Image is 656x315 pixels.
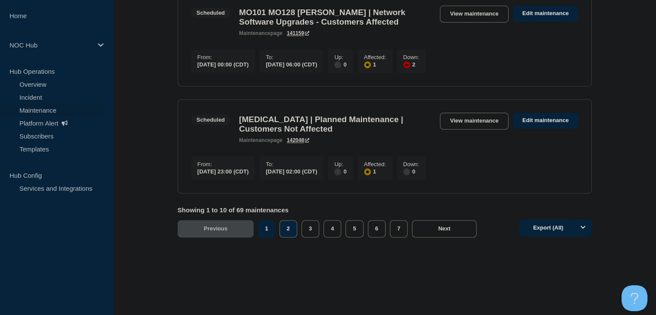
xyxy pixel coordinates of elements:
[364,168,371,175] div: affected
[239,115,431,134] h3: [MEDICAL_DATA] | Planned Maintenance | Customers Not Affected
[440,113,508,129] a: View maintenance
[178,220,254,237] button: Previous
[197,9,225,16] div: Scheduled
[334,60,346,68] div: 0
[334,161,346,167] p: Up :
[364,60,386,68] div: 1
[198,54,249,60] p: From :
[440,6,508,22] a: View maintenance
[258,220,275,237] button: 1
[239,137,270,143] span: maintenance
[198,167,249,175] div: [DATE] 23:00 (CDT)
[438,225,450,232] span: Next
[9,41,92,49] p: NOC Hub
[513,6,578,22] a: Edit maintenance
[368,220,386,237] button: 6
[412,220,477,237] button: Next
[197,117,225,123] div: Scheduled
[390,220,408,237] button: 7
[301,220,319,237] button: 3
[403,167,419,175] div: 0
[239,137,282,143] p: page
[204,225,228,232] span: Previous
[403,168,410,175] div: disabled
[266,60,317,68] div: [DATE] 06:00 (CDT)
[279,220,297,237] button: 2
[403,61,410,68] div: down
[198,161,249,167] p: From :
[513,113,578,129] a: Edit maintenance
[621,285,647,311] iframe: Help Scout Beacon - Open
[198,60,249,68] div: [DATE] 00:00 (CDT)
[364,161,386,167] p: Affected :
[364,54,386,60] p: Affected :
[334,61,341,68] div: disabled
[239,30,282,36] p: page
[364,61,371,68] div: affected
[266,161,317,167] p: To :
[345,220,363,237] button: 5
[266,54,317,60] p: To :
[323,220,341,237] button: 4
[574,219,592,236] button: Options
[178,206,481,214] p: Showing 1 to 10 of 69 maintenances
[519,219,592,236] button: Export (All)
[403,54,419,60] p: Down :
[403,161,419,167] p: Down :
[334,167,346,175] div: 0
[334,168,341,175] div: disabled
[403,60,419,68] div: 2
[239,30,270,36] span: maintenance
[364,167,386,175] div: 1
[287,30,309,36] a: 141159
[334,54,346,60] p: Up :
[239,8,431,27] h3: MO101 MO128 [PERSON_NAME] | Network Software Upgrades - Customers Affected
[266,167,317,175] div: [DATE] 02:00 (CDT)
[287,137,309,143] a: 142048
